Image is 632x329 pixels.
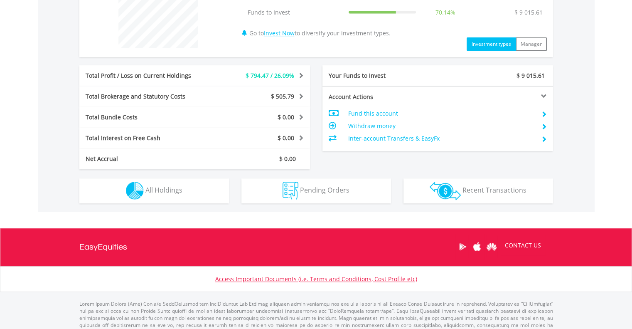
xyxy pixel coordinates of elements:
td: Funds to Invest [243,4,344,21]
a: Access Important Documents (i.e. Terms and Conditions, Cost Profile etc) [215,275,417,283]
span: $ 794.47 / 26.09% [246,72,294,79]
button: All Holdings [79,178,229,203]
td: 70.14% [420,4,471,21]
span: Pending Orders [300,186,349,195]
div: Your Funds to Invest [322,72,438,80]
td: Fund this account [348,107,534,120]
span: $ 505.79 [271,92,294,100]
td: Withdraw money [348,120,534,132]
button: Investment types [467,37,516,51]
button: Manager [516,37,547,51]
span: $ 9 015.61 [516,72,545,79]
img: holdings-wht.png [126,182,144,200]
img: transactions-zar-wht.png [430,182,461,200]
img: pending_instructions-wht.png [283,182,298,200]
button: Recent Transactions [403,178,553,203]
div: Total Profit / Loss on Current Holdings [79,72,214,80]
div: Total Bundle Costs [79,113,214,121]
a: Huawei [484,234,499,260]
a: EasyEquities [79,228,127,266]
span: $ 0.00 [279,155,296,163]
button: Pending Orders [241,178,391,203]
span: $ 0.00 [278,134,294,142]
a: Invest Now [264,29,295,37]
div: Total Brokerage and Statutory Costs [79,92,214,101]
div: Account Actions [322,93,438,101]
a: Google Play [455,234,470,260]
span: Recent Transactions [462,186,526,195]
a: Apple [470,234,484,260]
span: All Holdings [145,186,182,195]
div: Total Interest on Free Cash [79,134,214,142]
div: Net Accrual [79,155,214,163]
a: CONTACT US [499,234,547,257]
td: Inter-account Transfers & EasyFx [348,132,534,145]
span: $ 0.00 [278,113,294,121]
td: $ 9 015.61 [510,4,547,21]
